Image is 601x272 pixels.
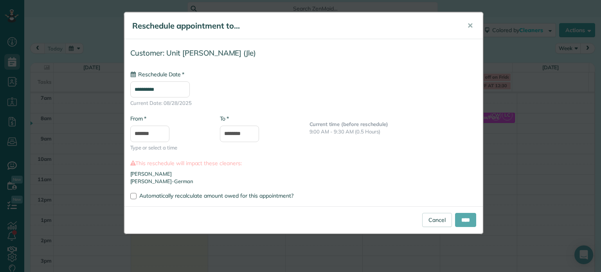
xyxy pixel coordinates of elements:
[132,20,456,31] h5: Reschedule appointment to...
[130,99,477,107] span: Current Date: 08/28/2025
[422,213,452,227] a: Cancel
[220,115,229,122] label: To
[130,49,477,57] h4: Customer: Unit [PERSON_NAME] (Jle)
[130,178,477,185] li: [PERSON_NAME]-German
[130,144,208,151] span: Type or select a time
[309,121,389,127] b: Current time (before reschedule)
[467,21,473,30] span: ✕
[130,170,477,178] li: [PERSON_NAME]
[130,70,184,78] label: Reschedule Date
[139,192,293,199] span: Automatically recalculate amount owed for this appointment?
[309,128,477,135] p: 9:00 AM - 9:30 AM (0.5 Hours)
[130,115,146,122] label: From
[130,159,477,167] label: This reschedule will impact these cleaners:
